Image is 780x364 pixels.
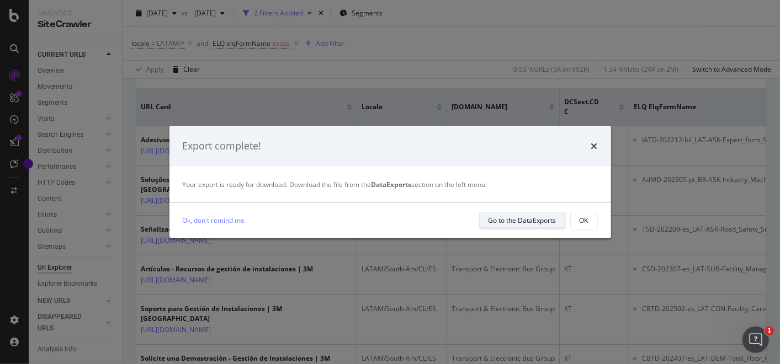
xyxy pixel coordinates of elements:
button: Go to the DataExports [479,212,566,229]
span: section on the left menu. [372,180,487,189]
div: times [591,139,598,153]
div: modal [169,126,611,238]
span: 1 [765,326,774,335]
div: Your export is ready for download. Download the file from the [183,180,598,189]
div: Export complete! [183,139,262,153]
button: OK [570,212,598,229]
div: OK [580,216,588,225]
strong: DataExports [372,180,412,189]
a: Ok, don't remind me [183,215,245,226]
div: Go to the DataExports [489,216,556,225]
iframe: Intercom live chat [742,326,769,353]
